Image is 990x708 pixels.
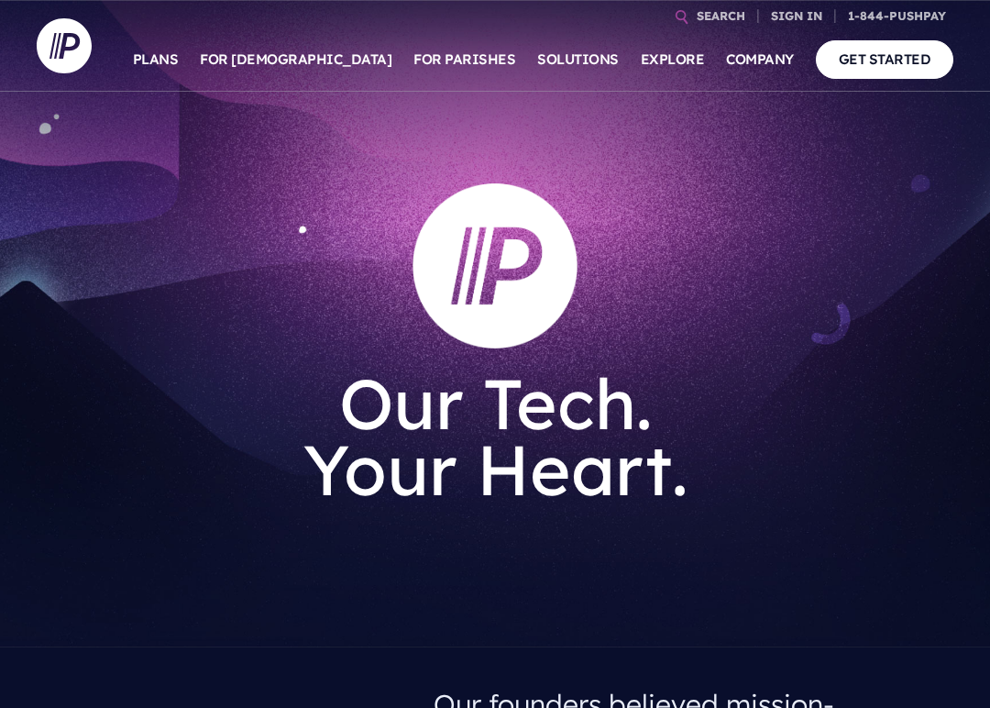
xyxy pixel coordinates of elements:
[133,28,179,92] a: PLANS
[200,28,391,92] a: FOR [DEMOGRAPHIC_DATA]
[204,356,786,517] h1: Our Tech. Your Heart.
[537,28,619,92] a: SOLUTIONS
[726,28,794,92] a: COMPANY
[816,40,954,78] a: GET STARTED
[413,28,515,92] a: FOR PARISHES
[641,28,705,92] a: EXPLORE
